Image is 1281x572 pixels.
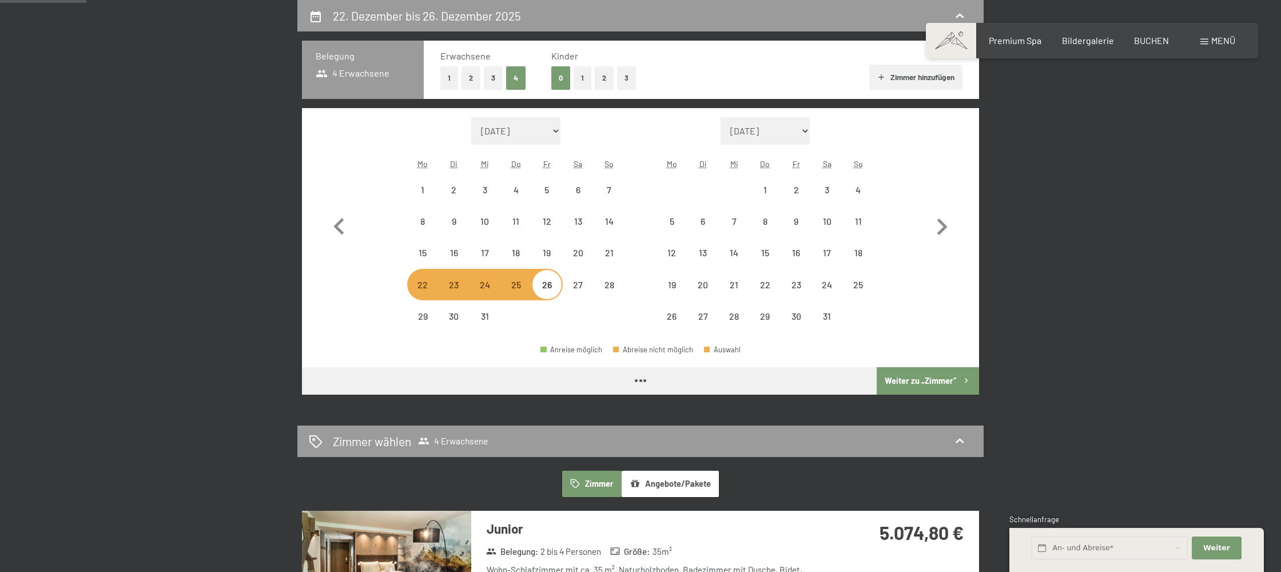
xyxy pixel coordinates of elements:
div: Anreise nicht möglich [470,301,500,332]
abbr: Sonntag [854,159,863,169]
div: Sat Dec 27 2025 [563,269,594,300]
div: 8 [408,217,437,245]
div: Anreise nicht möglich [718,301,749,332]
abbr: Dienstag [699,159,707,169]
div: Sat Jan 03 2026 [811,174,842,205]
div: Anreise nicht möglich [843,269,874,300]
span: Schnellanfrage [1009,515,1059,524]
div: Thu Dec 25 2025 [500,269,531,300]
div: Sun Jan 04 2026 [843,174,874,205]
div: Anreise nicht möglich [687,269,718,300]
button: 2 [595,66,614,90]
div: 19 [658,280,686,309]
div: Anreise nicht möglich [563,237,594,268]
div: Anreise nicht möglich [563,269,594,300]
div: 29 [408,312,437,340]
div: 17 [471,248,499,277]
div: Sun Jan 25 2026 [843,269,874,300]
div: 13 [564,217,592,245]
div: 30 [439,312,468,340]
div: Tue Dec 16 2025 [438,237,469,268]
abbr: Donnerstag [511,159,521,169]
div: Anreise möglich [540,346,602,353]
div: Anreise nicht möglich [750,269,781,300]
span: Menü [1211,35,1235,46]
div: 31 [471,312,499,340]
div: Anreise nicht möglich [811,269,842,300]
div: 3 [813,185,841,214]
div: Anreise nicht möglich [407,206,438,237]
div: 7 [595,185,623,214]
div: Thu Jan 01 2026 [750,174,781,205]
div: Anreise nicht möglich [407,174,438,205]
abbr: Donnerstag [760,159,770,169]
div: Tue Jan 13 2026 [687,237,718,268]
button: Weiter zu „Zimmer“ [877,367,979,395]
div: 4 [502,185,530,214]
div: Anreise nicht möglich [843,206,874,237]
span: 35 m² [653,546,672,558]
div: 6 [689,217,717,245]
div: Anreise nicht möglich [718,237,749,268]
div: 2 [782,185,810,214]
div: 5 [658,217,686,245]
div: Sun Dec 14 2025 [594,206,624,237]
div: Anreise nicht möglich [470,206,500,237]
div: 10 [813,217,841,245]
div: Anreise nicht möglich [781,301,811,332]
strong: Größe : [610,546,650,558]
button: 3 [617,66,636,90]
div: Tue Jan 27 2026 [687,301,718,332]
div: Thu Dec 04 2025 [500,174,531,205]
div: 10 [471,217,499,245]
div: Thu Dec 18 2025 [500,237,531,268]
abbr: Samstag [574,159,582,169]
div: Anreise nicht möglich [531,237,562,268]
div: Anreise nicht möglich [657,301,687,332]
div: Sat Dec 06 2025 [563,174,594,205]
div: Sun Dec 07 2025 [594,174,624,205]
div: Wed Jan 28 2026 [718,301,749,332]
abbr: Mittwoch [730,159,738,169]
div: 4 [844,185,873,214]
div: Fri Dec 05 2025 [531,174,562,205]
div: Anreise nicht möglich [781,237,811,268]
div: Anreise nicht möglich [811,206,842,237]
button: Weiter [1192,537,1241,560]
button: Angebote/Pakete [622,471,719,497]
div: Anreise nicht möglich [781,269,811,300]
div: 16 [782,248,810,277]
div: 18 [502,248,530,277]
abbr: Montag [667,159,677,169]
div: Anreise nicht möglich [500,237,531,268]
div: Thu Jan 29 2026 [750,301,781,332]
div: Tue Jan 20 2026 [687,269,718,300]
abbr: Dienstag [450,159,457,169]
div: Anreise nicht möglich [594,269,624,300]
div: Tue Dec 09 2025 [438,206,469,237]
div: 21 [719,280,748,309]
div: 20 [689,280,717,309]
abbr: Freitag [793,159,800,169]
span: BUCHEN [1134,35,1169,46]
div: Wed Jan 07 2026 [718,206,749,237]
h3: Belegung [316,50,410,62]
div: Anreise nicht möglich [594,174,624,205]
div: 14 [719,248,748,277]
div: 12 [532,217,561,245]
div: Anreise nicht möglich [470,269,500,300]
div: Wed Jan 21 2026 [718,269,749,300]
div: Anreise nicht möglich [657,237,687,268]
a: Bildergalerie [1062,35,1114,46]
div: Fri Dec 12 2025 [531,206,562,237]
div: 22 [751,280,779,309]
div: Anreise nicht möglich [718,206,749,237]
div: Thu Jan 22 2026 [750,269,781,300]
div: Anreise nicht möglich [531,174,562,205]
div: Abreise nicht möglich [613,346,693,353]
div: Mon Jan 26 2026 [657,301,687,332]
div: Sun Dec 28 2025 [594,269,624,300]
div: 14 [595,217,623,245]
div: 15 [751,248,779,277]
div: Anreise nicht möglich [781,206,811,237]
